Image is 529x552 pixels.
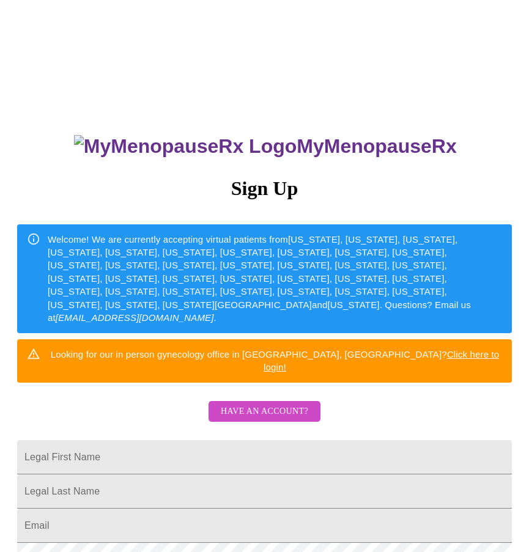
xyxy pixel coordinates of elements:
[209,401,320,422] button: Have an account?
[74,135,297,158] img: MyMenopauseRx Logo
[19,135,512,158] h3: MyMenopauseRx
[48,343,502,379] div: Looking for our in person gynecology office in [GEOGRAPHIC_DATA], [GEOGRAPHIC_DATA]?
[205,414,324,424] a: Have an account?
[48,228,502,329] div: Welcome! We are currently accepting virtual patients from [US_STATE], [US_STATE], [US_STATE], [US...
[221,404,308,419] span: Have an account?
[56,312,214,323] em: [EMAIL_ADDRESS][DOMAIN_NAME]
[17,177,512,200] h3: Sign Up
